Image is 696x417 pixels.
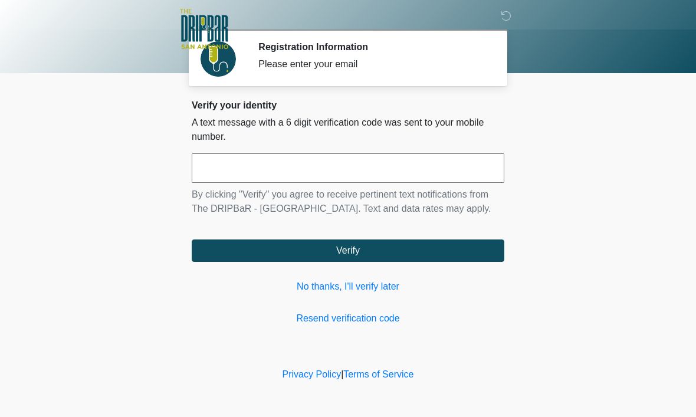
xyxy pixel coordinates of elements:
img: Agent Avatar [201,41,236,77]
p: A text message with a 6 digit verification code was sent to your mobile number. [192,116,504,144]
a: Privacy Policy [283,369,342,379]
a: Terms of Service [343,369,413,379]
button: Verify [192,239,504,262]
img: The DRIPBaR - San Antonio Fossil Creek Logo [180,9,228,50]
a: | [341,369,343,379]
a: Resend verification code [192,311,504,326]
h2: Verify your identity [192,100,504,111]
div: Please enter your email [258,57,487,71]
p: By clicking "Verify" you agree to receive pertinent text notifications from The DRIPBaR - [GEOGRA... [192,188,504,216]
a: No thanks, I'll verify later [192,280,504,294]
